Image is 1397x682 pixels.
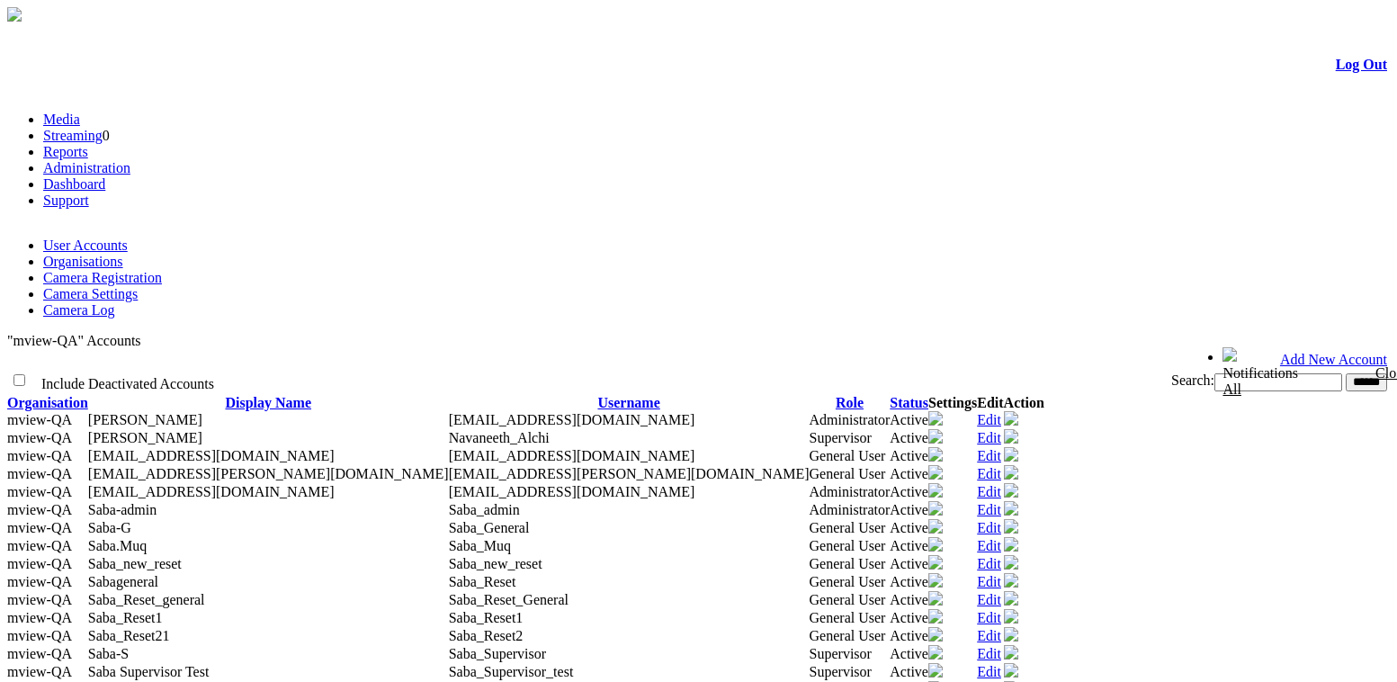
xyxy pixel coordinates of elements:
[1004,447,1018,462] img: user-active-green-icon.svg
[977,628,1001,643] a: Edit
[928,465,943,480] img: camera24.png
[7,520,72,535] span: mview-QA
[7,646,72,661] span: mview-QA
[449,466,810,481] span: rav.brar@mview.com.au
[43,193,89,208] a: Support
[977,646,1001,661] a: Edit
[977,395,1003,411] th: Edit
[810,609,891,627] td: General User
[1004,429,1018,444] img: user-active-green-icon.svg
[7,333,141,348] span: "mview-QA" Accounts
[1004,465,1018,480] img: user-active-green-icon.svg
[449,448,695,463] span: rav+stealth@mview.com.au
[88,538,147,553] span: Contact Method: SMS and Email
[7,556,72,571] span: mview-QA
[88,664,210,679] span: Contact Method: SMS and Email
[810,483,891,501] td: Administrator
[7,574,72,589] span: mview-QA
[88,412,202,427] span: Contact Method: SMS and Email
[88,592,205,607] span: Contact Method: SMS and Email
[43,128,103,143] a: Streaming
[928,555,943,570] img: camera24.png
[88,502,157,517] span: Contact Method: None
[1004,467,1018,482] a: Deactivate
[449,412,695,427] span: matt@mview.com.au
[977,448,1001,463] a: Edit
[810,501,891,519] td: Administrator
[7,628,72,643] span: mview-QA
[449,430,550,445] span: Navaneeth_Alchi
[1222,347,1237,362] img: bell24.png
[928,411,943,426] img: camera24.png
[43,176,105,192] a: Dashboard
[449,628,524,643] span: Saba_Reset2
[7,484,72,499] span: mview-QA
[7,430,72,445] span: mview-QA
[1004,555,1018,570] img: user-active-green-icon.svg
[7,466,72,481] span: mview-QA
[1004,647,1018,662] a: Deactivate
[890,411,928,429] td: Active
[928,429,943,444] img: camera24.png
[1004,519,1018,534] img: user-active-green-icon.svg
[449,502,520,517] span: Saba_admin
[1004,413,1018,428] a: Deactivate
[1004,609,1018,624] img: user-active-green-icon.svg
[1004,537,1018,552] img: user-active-green-icon.svg
[977,502,1001,517] a: Edit
[977,664,1001,679] a: Edit
[1004,411,1018,426] img: user-active-green-icon.svg
[597,395,659,410] a: Username
[890,555,928,573] td: Active
[890,395,928,410] a: Status
[43,160,130,175] a: Administration
[88,430,202,445] span: Contact Method: SMS and Email
[1004,629,1018,644] a: Deactivate
[928,573,943,588] img: camera24.png
[88,448,335,463] span: Contact Method: SMS and Email
[1004,575,1018,590] a: Deactivate
[88,520,131,535] span: Contact Method: SMS and Email
[928,447,943,462] img: camera24.png
[449,592,569,607] span: Saba_Reset_General
[449,484,695,499] span: rav@mview.com.au
[43,302,115,318] a: Camera Log
[1004,395,1044,411] th: Action
[890,501,928,519] td: Active
[810,447,891,465] td: General User
[928,627,943,642] img: camera24.png
[810,591,891,609] td: General User
[449,610,524,625] span: Saba_Reset1
[43,112,80,127] a: Media
[890,591,928,609] td: Active
[977,466,1001,481] a: Edit
[88,646,129,661] span: Contact Method: SMS and Email
[88,556,182,571] span: Contact Method: SMS and Email
[890,483,928,501] td: Active
[810,519,891,537] td: General User
[43,238,128,253] a: User Accounts
[977,610,1001,625] a: Edit
[928,395,977,411] th: Settings
[449,538,511,553] span: Saba_Muq
[7,7,22,22] img: arrow-3.png
[977,430,1001,445] a: Edit
[928,501,943,516] img: camera24.png
[1004,627,1018,642] img: user-active-green-icon.svg
[977,412,1001,427] a: Edit
[890,429,928,447] td: Active
[810,645,891,663] td: Supervisor
[977,556,1001,571] a: Edit
[43,286,138,301] a: Camera Settings
[1336,57,1387,72] a: Log Out
[449,520,530,535] span: Saba_General
[928,609,943,624] img: camera24.png
[7,592,72,607] span: mview-QA
[103,128,110,143] span: 0
[1004,573,1018,588] img: user-active-green-icon.svg
[810,465,891,483] td: General User
[836,395,864,410] a: Role
[810,429,891,447] td: Supervisor
[810,411,891,429] td: Administrator
[1004,449,1018,464] a: Deactivate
